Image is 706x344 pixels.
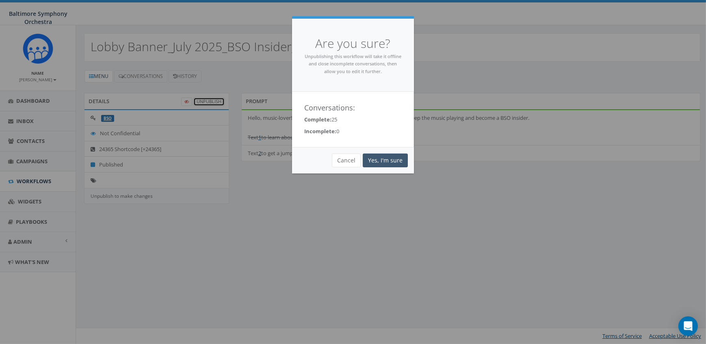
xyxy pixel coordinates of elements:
[304,35,402,52] h4: Are you sure?
[363,154,408,167] a: Yes, I'm sure
[305,53,401,74] small: Unpublishing this workflow will take it offline and close incomplete conversations, then allow yo...
[304,104,402,112] h4: Conversations:
[304,128,336,135] strong: Incomplete:
[678,316,698,336] div: Open Intercom Messenger
[304,128,402,135] p: 0
[332,154,361,167] button: Cancel
[304,116,331,123] strong: Complete:
[304,116,402,123] p: 25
